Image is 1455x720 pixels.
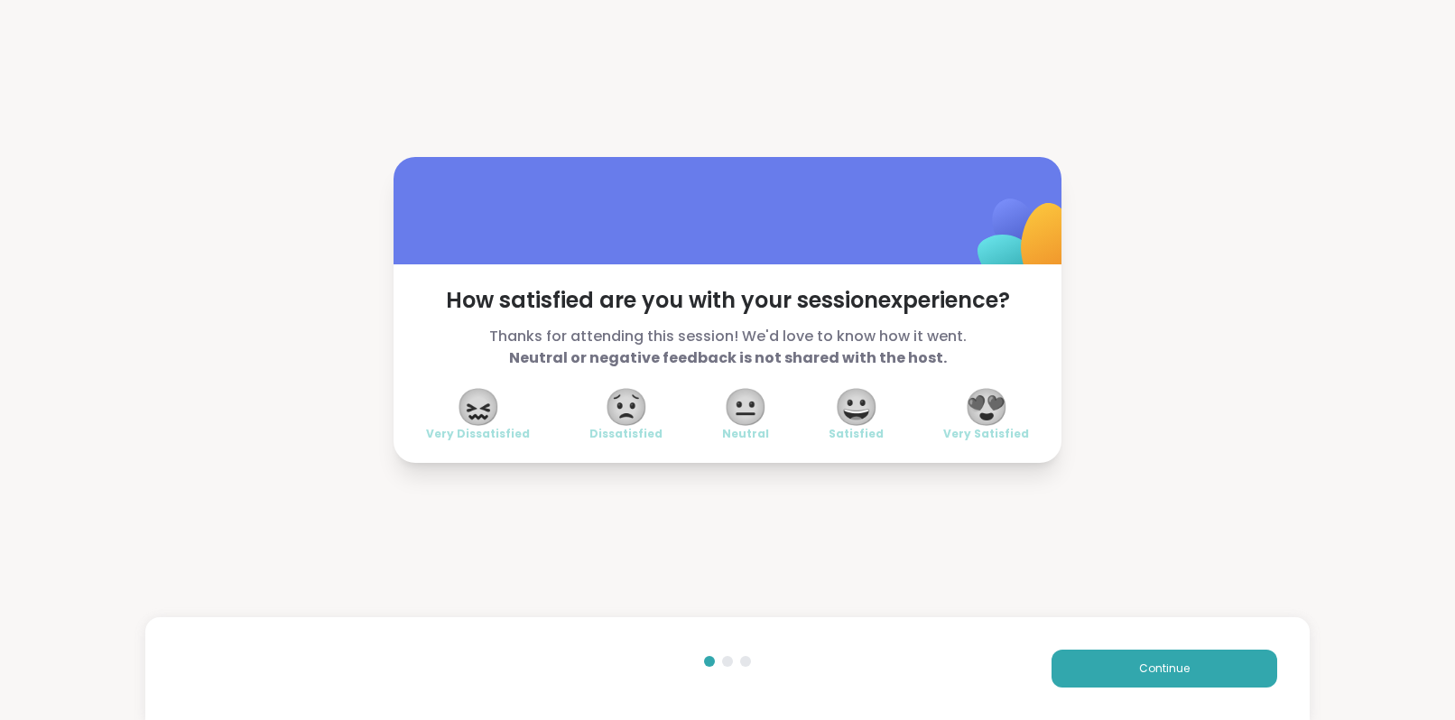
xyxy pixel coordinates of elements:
span: Dissatisfied [589,427,663,441]
span: 😍 [964,391,1009,423]
span: Very Dissatisfied [426,427,530,441]
button: Continue [1052,650,1277,688]
span: 😖 [456,391,501,423]
span: 😀 [834,391,879,423]
span: Continue [1139,660,1190,677]
span: Satisfied [829,427,884,441]
span: 😟 [604,391,649,423]
span: 😐 [723,391,768,423]
span: Neutral [722,427,769,441]
img: ShareWell Logomark [935,152,1115,331]
span: How satisfied are you with your session experience? [426,286,1029,315]
span: Thanks for attending this session! We'd love to know how it went. [426,326,1029,369]
b: Neutral or negative feedback is not shared with the host. [509,347,947,368]
span: Very Satisfied [943,427,1029,441]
